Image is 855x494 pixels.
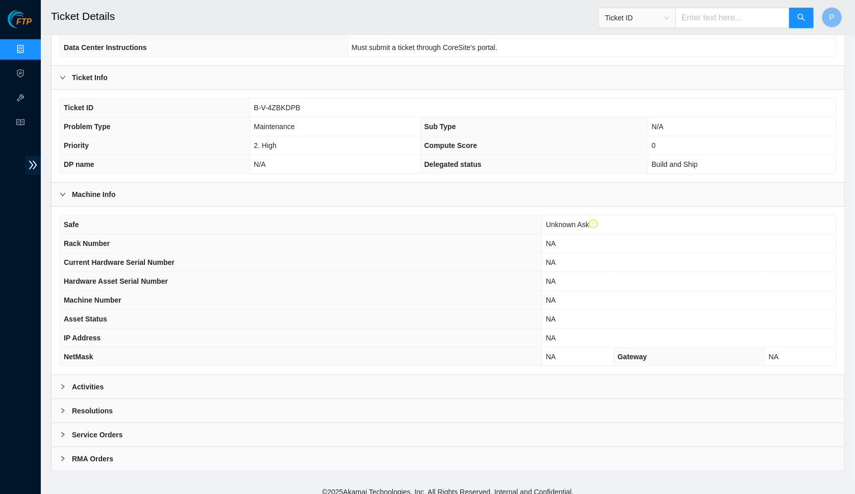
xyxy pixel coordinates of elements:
div: RMA Orders [52,447,844,471]
b: Activities [72,381,104,392]
span: N/A [254,160,266,168]
span: IP Address [64,334,100,342]
span: Must submit a ticket through CoreSite's portal. [351,43,497,52]
span: NA [769,353,778,361]
span: Ticket ID [605,10,669,26]
span: Ticket ID [64,104,93,112]
span: DP name [64,160,94,168]
span: NA [546,315,556,323]
span: NA [546,353,556,361]
input: Enter text here... [675,8,790,28]
span: Maintenance [254,122,295,131]
span: 0 [652,141,656,150]
div: Activities [52,375,844,399]
div: Machine Info [52,183,844,206]
span: 2. High [254,141,276,150]
span: Priority [64,141,89,150]
span: NA [546,296,556,304]
span: Delegated status [424,160,482,168]
b: Service Orders [72,429,123,440]
span: NA [546,334,556,342]
span: FTP [16,17,32,27]
span: NA [546,239,556,248]
span: right [60,75,66,81]
span: read [16,114,24,134]
span: NA [546,258,556,266]
b: RMA Orders [72,453,113,464]
span: Data Center Instructions [64,43,147,52]
span: right [60,384,66,390]
span: right [60,191,66,197]
span: right [60,408,66,414]
span: Gateway [618,353,647,361]
span: double-right [25,156,41,175]
b: Resolutions [72,405,113,416]
span: Sub Type [424,122,456,131]
span: Machine Number [64,296,121,304]
span: right [60,432,66,438]
span: search [797,13,806,23]
button: search [789,8,814,28]
span: exclamation-circle [589,219,598,229]
span: Build and Ship [652,160,698,168]
b: Ticket Info [72,72,108,83]
span: Current Hardware Serial Number [64,258,174,266]
div: Resolutions [52,399,844,423]
span: B-V-4ZBKDPB [254,104,300,112]
img: Akamai Technologies [8,10,52,28]
span: N/A [652,122,664,131]
div: Ticket Info [52,66,844,89]
span: NetMask [64,353,93,361]
span: P [829,11,835,24]
span: Rack Number [64,239,110,248]
a: Akamai TechnologiesFTP [8,18,32,32]
span: Compute Score [424,141,477,150]
span: right [60,456,66,462]
b: Machine Info [72,189,116,200]
div: Service Orders [52,423,844,447]
a: Hardware Test (isok) [30,94,95,103]
button: P [822,7,842,28]
span: Hardware Asset Serial Number [64,277,168,285]
span: Asset Status [64,315,107,323]
span: Problem Type [64,122,111,131]
span: Safe [64,220,79,229]
a: Data Centers [30,45,71,54]
a: Activity Logs [30,70,70,78]
span: NA [546,277,556,285]
span: Unknown Ask [546,220,598,229]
